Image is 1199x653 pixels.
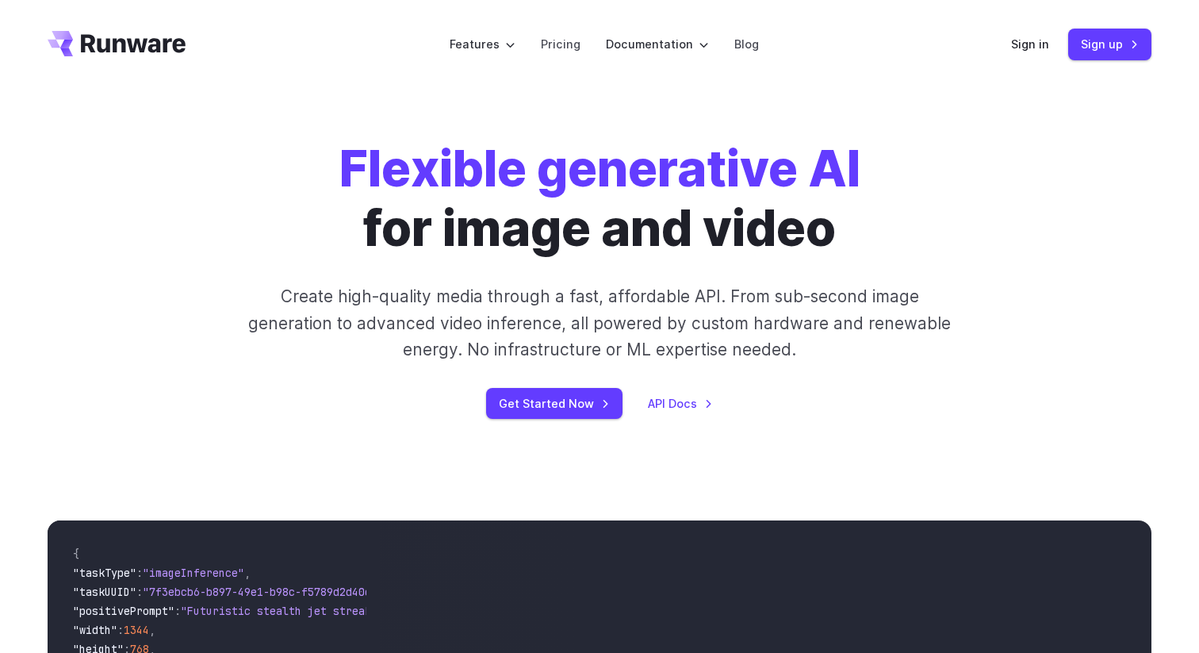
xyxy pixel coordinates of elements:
[73,566,136,580] span: "taskType"
[136,566,143,580] span: :
[124,623,149,637] span: 1344
[1011,35,1049,53] a: Sign in
[73,604,174,618] span: "positivePrompt"
[136,585,143,599] span: :
[486,388,622,419] a: Get Started Now
[174,604,181,618] span: :
[1068,29,1151,60] a: Sign up
[450,35,515,53] label: Features
[48,31,186,56] a: Go to /
[143,566,244,580] span: "imageInference"
[73,547,79,561] span: {
[734,35,759,53] a: Blog
[73,623,117,637] span: "width"
[339,140,860,258] h1: for image and video
[606,35,709,53] label: Documentation
[117,623,124,637] span: :
[339,139,860,198] strong: Flexible generative AI
[247,283,953,363] p: Create high-quality media through a fast, affordable API. From sub-second image generation to adv...
[73,585,136,599] span: "taskUUID"
[149,623,155,637] span: ,
[181,604,758,618] span: "Futuristic stealth jet streaking through a neon-lit cityscape with glowing purple exhaust"
[244,566,251,580] span: ,
[541,35,580,53] a: Pricing
[648,394,713,413] a: API Docs
[143,585,384,599] span: "7f3ebcb6-b897-49e1-b98c-f5789d2d40d7"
